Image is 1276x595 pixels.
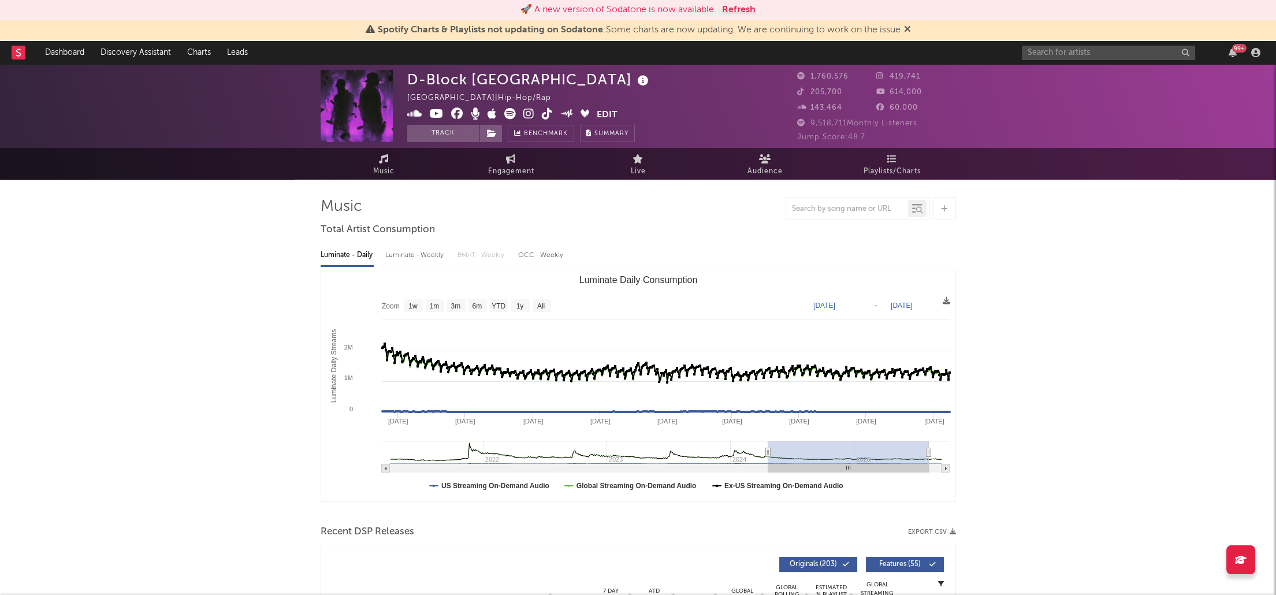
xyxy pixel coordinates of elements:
[722,418,742,425] text: [DATE]
[321,148,448,180] a: Music
[724,482,843,490] text: Ex-US Streaming On-Demand Audio
[580,125,635,142] button: Summary
[407,91,564,105] div: [GEOGRAPHIC_DATA] | Hip-Hop/Rap
[441,482,549,490] text: US Streaming On-Demand Audio
[864,165,921,178] span: Playlists/Charts
[179,41,219,64] a: Charts
[388,418,408,425] text: [DATE]
[856,418,876,425] text: [DATE]
[537,302,544,310] text: All
[407,125,479,142] button: Track
[382,302,400,310] text: Zoom
[576,482,696,490] text: Global Streaming On-Demand Audio
[219,41,256,64] a: Leads
[657,418,677,425] text: [DATE]
[321,270,955,501] svg: Luminate Daily Consumption
[579,275,697,285] text: Luminate Daily Consumption
[891,302,913,310] text: [DATE]
[321,223,435,237] span: Total Artist Consumption
[873,561,927,568] span: Features ( 55 )
[455,418,475,425] text: [DATE]
[908,529,956,535] button: Export CSV
[407,70,652,89] div: D-Block [GEOGRAPHIC_DATA]
[516,302,523,310] text: 1y
[747,165,783,178] span: Audience
[488,165,534,178] span: Engagement
[37,41,92,64] a: Dashboard
[321,246,374,265] div: Luminate - Daily
[492,302,505,310] text: YTD
[594,131,628,137] span: Summary
[797,88,842,96] span: 205,700
[520,3,716,17] div: 🚀 A new version of Sodatone is now available.
[344,374,352,381] text: 1M
[797,120,917,127] span: 9,518,711 Monthly Listeners
[378,25,901,35] span: : Some charts are now updating. We are continuing to work on the issue
[349,406,352,412] text: 0
[508,125,574,142] a: Benchmark
[523,418,543,425] text: [DATE]
[590,418,610,425] text: [DATE]
[786,204,908,214] input: Search by song name or URL
[597,108,617,122] button: Edit
[876,104,918,111] span: 60,000
[518,246,564,265] div: OCC - Weekly
[1232,44,1247,53] div: 99 +
[92,41,179,64] a: Discovery Assistant
[797,133,865,141] span: Jump Score: 48.7
[472,302,482,310] text: 6m
[797,73,849,80] span: 1,760,576
[787,561,840,568] span: Originals ( 203 )
[1229,48,1237,57] button: 99+
[631,165,646,178] span: Live
[524,127,568,141] span: Benchmark
[779,557,857,572] button: Originals(203)
[373,165,395,178] span: Music
[575,148,702,180] a: Live
[451,302,460,310] text: 3m
[378,25,603,35] span: Spotify Charts & Playlists not updating on Sodatone
[789,418,809,425] text: [DATE]
[448,148,575,180] a: Engagement
[924,418,944,425] text: [DATE]
[344,344,352,351] text: 2M
[408,302,418,310] text: 1w
[829,148,956,180] a: Playlists/Charts
[866,557,944,572] button: Features(55)
[813,302,835,310] text: [DATE]
[321,525,414,539] span: Recent DSP Releases
[904,25,911,35] span: Dismiss
[385,246,446,265] div: Luminate - Weekly
[797,104,842,111] span: 143,464
[429,302,439,310] text: 1m
[876,88,922,96] span: 614,000
[876,73,920,80] span: 419,741
[1022,46,1195,60] input: Search for artists
[872,302,879,310] text: →
[702,148,829,180] a: Audience
[329,329,337,403] text: Luminate Daily Streams
[722,3,756,17] button: Refresh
